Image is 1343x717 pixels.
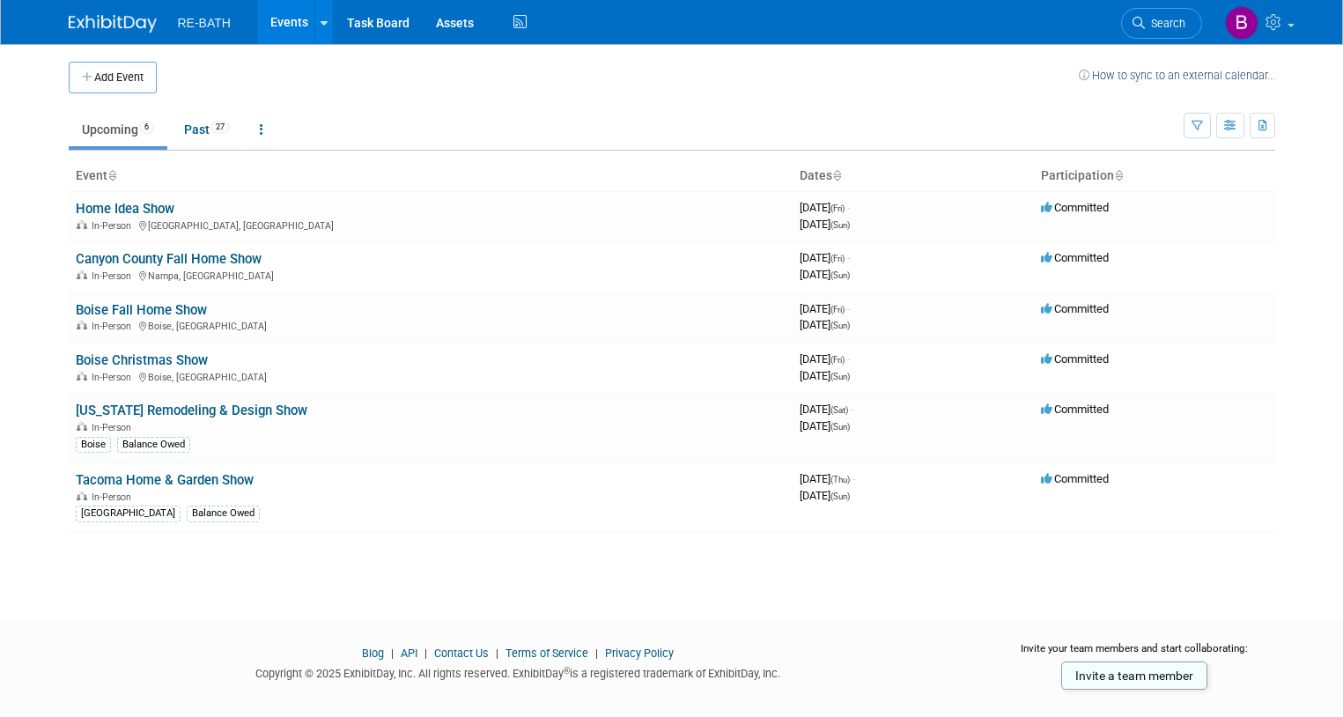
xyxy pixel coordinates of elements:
[77,270,87,279] img: In-Person Event
[401,647,417,660] a: API
[92,321,137,332] span: In-Person
[993,641,1275,668] div: Invite your team members and start collaborating:
[830,475,850,484] span: (Thu)
[178,16,231,30] span: RE-BATH
[69,113,167,146] a: Upcoming6
[1061,662,1207,690] a: Invite a team member
[69,662,967,682] div: Copyright © 2025 ExhibitDay, Inc. All rights reserved. ExhibitDay is a registered trademark of Ex...
[847,201,850,214] span: -
[69,161,793,191] th: Event
[420,647,432,660] span: |
[77,422,87,431] img: In-Person Event
[76,472,254,488] a: Tacoma Home & Garden Show
[564,666,570,676] sup: ®
[1114,168,1123,182] a: Sort by Participation Type
[1041,302,1109,315] span: Committed
[171,113,243,146] a: Past27
[76,302,207,318] a: Boise Fall Home Show
[1034,161,1275,191] th: Participation
[800,352,850,366] span: [DATE]
[830,422,850,432] span: (Sun)
[92,372,137,383] span: In-Person
[187,506,260,521] div: Balance Owed
[830,372,850,381] span: (Sun)
[847,352,850,366] span: -
[1079,69,1275,82] a: How to sync to an external calendar...
[830,220,850,230] span: (Sun)
[830,355,845,365] span: (Fri)
[77,492,87,500] img: In-Person Event
[1041,403,1109,416] span: Committed
[77,220,87,229] img: In-Person Event
[76,403,307,418] a: [US_STATE] Remodeling & Design Show
[76,437,111,453] div: Boise
[800,369,850,382] span: [DATE]
[76,201,174,217] a: Home Idea Show
[92,492,137,503] span: In-Person
[69,62,157,93] button: Add Event
[852,472,855,485] span: -
[387,647,398,660] span: |
[92,270,137,282] span: In-Person
[591,647,602,660] span: |
[800,472,855,485] span: [DATE]
[830,492,850,501] span: (Sun)
[830,305,845,314] span: (Fri)
[76,506,181,521] div: [GEOGRAPHIC_DATA]
[505,647,588,660] a: Terms of Service
[434,647,489,660] a: Contact Us
[800,489,850,502] span: [DATE]
[76,218,786,232] div: [GEOGRAPHIC_DATA], [GEOGRAPHIC_DATA]
[1145,17,1185,30] span: Search
[1041,251,1109,264] span: Committed
[830,321,850,330] span: (Sun)
[605,647,674,660] a: Privacy Policy
[800,302,850,315] span: [DATE]
[69,15,157,33] img: ExhibitDay
[362,647,384,660] a: Blog
[800,403,853,416] span: [DATE]
[139,121,154,134] span: 6
[117,437,190,453] div: Balance Owed
[1121,8,1202,39] a: Search
[76,268,786,282] div: Nampa, [GEOGRAPHIC_DATA]
[1041,472,1109,485] span: Committed
[92,422,137,433] span: In-Person
[830,254,845,263] span: (Fri)
[1225,6,1258,40] img: Brian Busching
[800,201,850,214] span: [DATE]
[800,268,850,281] span: [DATE]
[76,318,786,332] div: Boise, [GEOGRAPHIC_DATA]
[851,403,853,416] span: -
[77,321,87,329] img: In-Person Event
[107,168,116,182] a: Sort by Event Name
[1041,352,1109,366] span: Committed
[76,251,262,267] a: Canyon County Fall Home Show
[1041,201,1109,214] span: Committed
[847,251,850,264] span: -
[77,372,87,381] img: In-Person Event
[76,352,208,368] a: Boise Christmas Show
[800,218,850,231] span: [DATE]
[847,302,850,315] span: -
[800,251,850,264] span: [DATE]
[793,161,1034,191] th: Dates
[800,419,850,432] span: [DATE]
[830,203,845,213] span: (Fri)
[92,220,137,232] span: In-Person
[76,369,786,383] div: Boise, [GEOGRAPHIC_DATA]
[832,168,841,182] a: Sort by Start Date
[210,121,230,134] span: 27
[830,405,848,415] span: (Sat)
[800,318,850,331] span: [DATE]
[830,270,850,280] span: (Sun)
[491,647,503,660] span: |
